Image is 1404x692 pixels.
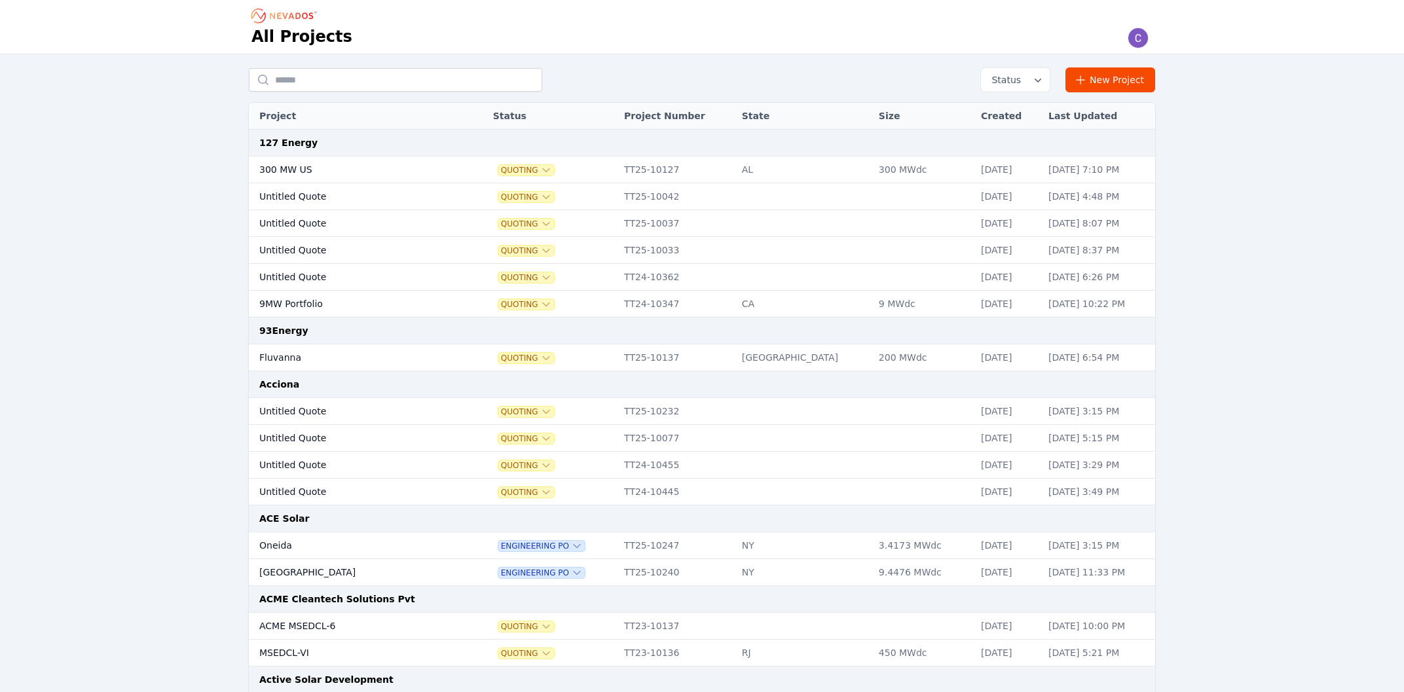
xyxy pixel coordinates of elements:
td: Untitled Quote [249,479,454,505]
td: Untitled Quote [249,183,454,210]
button: Quoting [498,621,554,632]
th: State [735,103,872,130]
td: AL [735,156,872,183]
tr: Untitled QuoteQuotingTT25-10232[DATE][DATE] 3:15 PM [249,398,1155,425]
td: [DATE] [974,183,1042,210]
td: [DATE] 10:00 PM [1042,613,1155,640]
td: [DATE] 5:21 PM [1042,640,1155,666]
td: TT24-10362 [618,264,735,291]
button: Quoting [498,648,554,659]
td: ACME MSEDCL-6 [249,613,454,640]
td: NY [735,559,872,586]
td: TT23-10136 [618,640,735,666]
td: [DATE] 3:29 PM [1042,452,1155,479]
td: Untitled Quote [249,237,454,264]
td: 450 MWdc [872,640,974,666]
td: 9 MWdc [872,291,974,318]
td: [DATE] [974,237,1042,264]
td: [DATE] 8:37 PM [1042,237,1155,264]
td: 3.4173 MWdc [872,532,974,559]
td: 9MW Portfolio [249,291,454,318]
span: Quoting [498,272,554,283]
th: Size [872,103,974,130]
td: ACE Solar [249,505,1155,532]
button: Quoting [498,460,554,471]
th: Created [974,103,1042,130]
td: Untitled Quote [249,425,454,452]
span: Engineering PO [498,568,585,578]
td: TT25-10037 [618,210,735,237]
td: NY [735,532,872,559]
tr: Untitled QuoteQuotingTT24-10455[DATE][DATE] 3:29 PM [249,452,1155,479]
td: Acciona [249,371,1155,398]
button: Engineering PO [498,541,585,551]
td: Untitled Quote [249,264,454,291]
span: Quoting [498,192,554,202]
td: TT23-10137 [618,613,735,640]
h1: All Projects [251,26,352,47]
td: [DATE] 3:49 PM [1042,479,1155,505]
tr: FluvannaQuotingTT25-10137[GEOGRAPHIC_DATA]200 MWdc[DATE][DATE] 6:54 PM [249,344,1155,371]
tr: 300 MW USQuotingTT25-10127AL300 MWdc[DATE][DATE] 7:10 PM [249,156,1155,183]
td: Untitled Quote [249,210,454,237]
td: [DATE] 7:10 PM [1042,156,1155,183]
td: [DATE] [974,452,1042,479]
button: Quoting [498,407,554,417]
td: [DATE] [974,532,1042,559]
td: TT24-10445 [618,479,735,505]
button: Quoting [498,299,554,310]
td: 9.4476 MWdc [872,559,974,586]
td: TT25-10127 [618,156,735,183]
td: TT25-10247 [618,532,735,559]
td: MSEDCL-VI [249,640,454,666]
button: Status [981,68,1050,92]
td: [DATE] 3:15 PM [1042,398,1155,425]
td: [DATE] [974,559,1042,586]
td: [DATE] [974,291,1042,318]
button: Quoting [498,433,554,444]
td: [DATE] [974,640,1042,666]
td: 300 MWdc [872,156,974,183]
td: TT25-10232 [618,398,735,425]
button: Quoting [498,487,554,498]
td: [GEOGRAPHIC_DATA] [735,344,872,371]
td: TT25-10137 [618,344,735,371]
td: [DATE] [974,156,1042,183]
button: Quoting [498,219,554,229]
td: TT24-10455 [618,452,735,479]
td: 300 MW US [249,156,454,183]
td: [DATE] 6:54 PM [1042,344,1155,371]
button: Quoting [498,353,554,363]
a: New Project [1065,67,1155,92]
td: [DATE] 4:48 PM [1042,183,1155,210]
td: TT25-10240 [618,559,735,586]
tr: Untitled QuoteQuotingTT25-10033[DATE][DATE] 8:37 PM [249,237,1155,264]
th: Last Updated [1042,103,1155,130]
img: Carl Jackson [1128,27,1149,48]
td: 93Energy [249,318,1155,344]
th: Status [487,103,618,130]
tr: Untitled QuoteQuotingTT24-10445[DATE][DATE] 3:49 PM [249,479,1155,505]
tr: ACME MSEDCL-6QuotingTT23-10137[DATE][DATE] 10:00 PM [249,613,1155,640]
button: Quoting [498,165,554,175]
tr: Untitled QuoteQuotingTT24-10362[DATE][DATE] 6:26 PM [249,264,1155,291]
tr: Untitled QuoteQuotingTT25-10077[DATE][DATE] 5:15 PM [249,425,1155,452]
td: [DATE] 8:07 PM [1042,210,1155,237]
span: Status [986,73,1021,86]
td: [DATE] [974,398,1042,425]
td: [DATE] [974,425,1042,452]
td: [GEOGRAPHIC_DATA] [249,559,454,586]
nav: Breadcrumb [251,5,321,26]
th: Project Number [618,103,735,130]
td: Untitled Quote [249,398,454,425]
